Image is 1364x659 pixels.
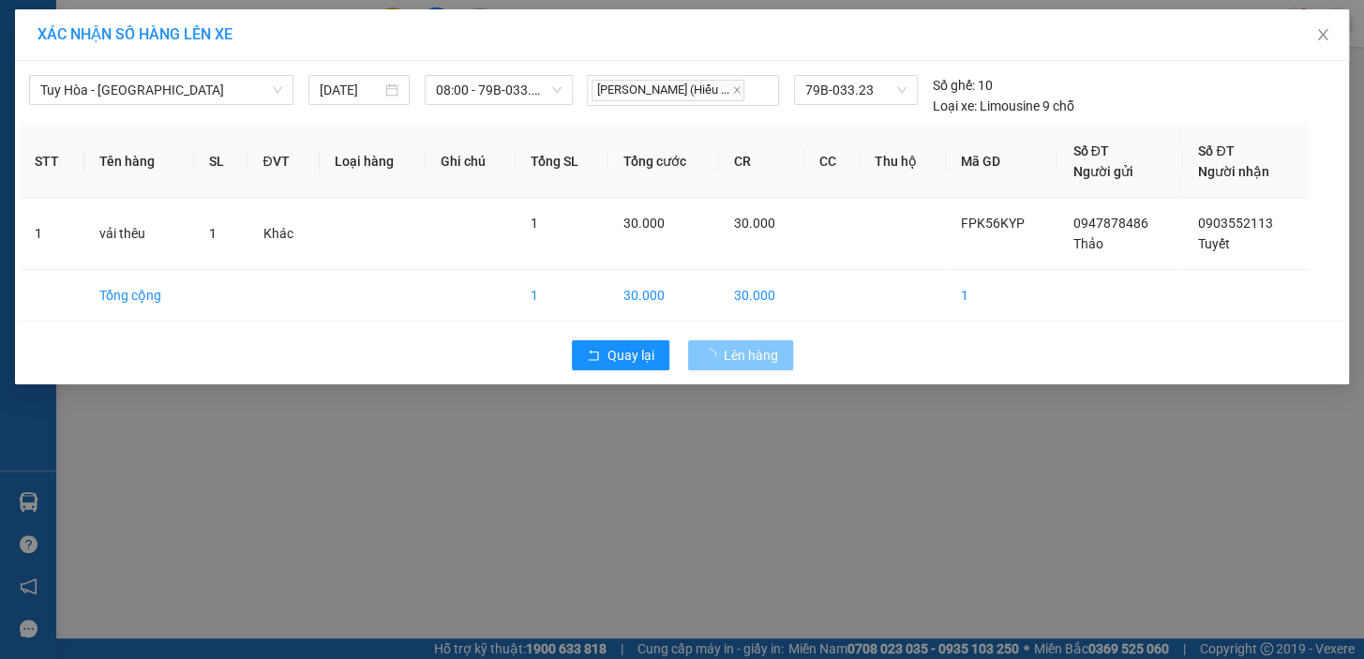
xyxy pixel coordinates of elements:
[732,85,742,95] span: close
[1072,143,1108,158] span: Số ĐT
[933,75,975,96] span: Số ghế:
[84,270,194,322] td: Tổng cộng
[961,216,1025,231] span: FPK56KYP
[587,349,600,364] span: rollback
[129,101,249,163] li: VP VP [GEOGRAPHIC_DATA] xe Limousine
[9,101,129,122] li: VP BX Tuy Hoà
[516,270,608,322] td: 1
[572,340,669,370] button: rollbackQuay lại
[724,345,778,366] span: Lên hàng
[805,76,907,104] span: 79B-033.23
[516,126,608,198] th: Tổng SL
[1072,164,1132,179] span: Người gửi
[933,96,1074,116] div: Limousine 9 chỗ
[320,126,426,198] th: Loại hàng
[608,270,719,322] td: 30.000
[1198,216,1273,231] span: 0903552113
[623,216,665,231] span: 30.000
[946,126,1057,198] th: Mã GD
[703,349,724,362] span: loading
[860,126,946,198] th: Thu hộ
[592,80,744,101] span: [PERSON_NAME] (Hiếu ...
[804,126,861,198] th: CC
[1198,236,1230,251] span: Tuyết
[719,126,804,198] th: CR
[426,126,515,198] th: Ghi chú
[247,126,319,198] th: ĐVT
[933,96,977,116] span: Loại xe:
[37,25,232,43] span: XÁC NHẬN SỐ HÀNG LÊN XE
[1315,27,1330,42] span: close
[1297,9,1349,62] button: Close
[84,198,194,270] td: vải thêu
[1072,236,1102,251] span: Thảo
[607,345,654,366] span: Quay lại
[1198,164,1269,179] span: Người nhận
[247,198,319,270] td: Khác
[719,270,804,322] td: 30.000
[9,9,272,80] li: Cúc Tùng Limousine
[946,270,1057,322] td: 1
[688,340,793,370] button: Lên hàng
[20,198,84,270] td: 1
[9,126,22,139] span: environment
[209,226,217,241] span: 1
[20,126,84,198] th: STT
[436,76,562,104] span: 08:00 - 79B-033.23
[84,126,194,198] th: Tên hàng
[320,80,382,100] input: 12/08/2025
[1198,143,1234,158] span: Số ĐT
[531,216,538,231] span: 1
[933,75,993,96] div: 10
[734,216,775,231] span: 30.000
[194,126,247,198] th: SL
[1072,216,1147,231] span: 0947878486
[40,76,282,104] span: Tuy Hòa - Nha Trang
[608,126,719,198] th: Tổng cước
